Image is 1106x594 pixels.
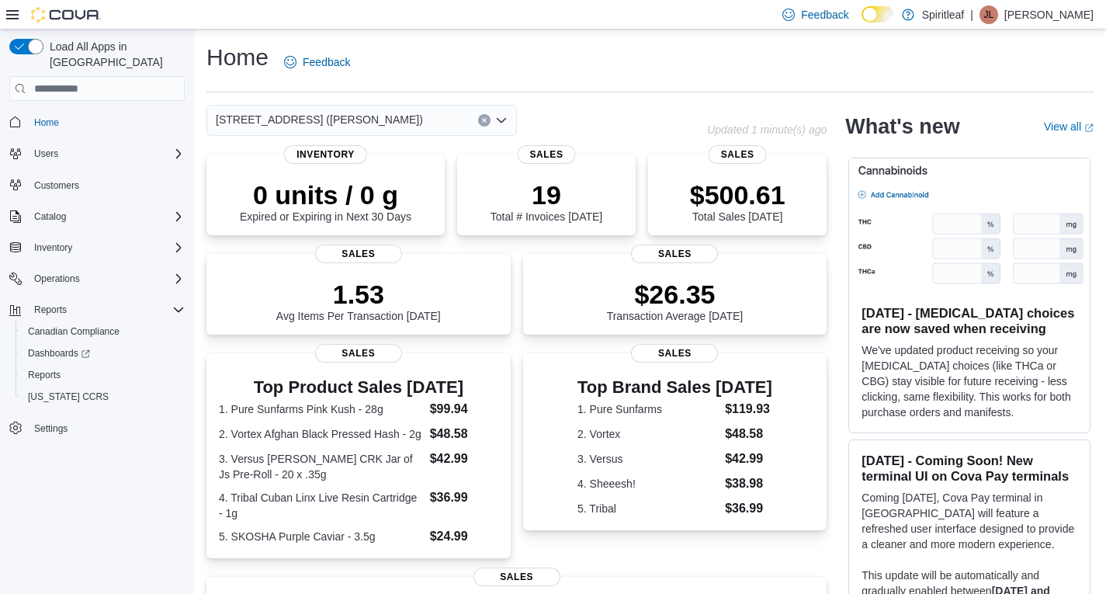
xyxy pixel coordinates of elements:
[862,453,1077,484] h3: [DATE] - Coming Soon! New terminal UI on Cova Pay terminals
[709,145,767,164] span: Sales
[922,5,964,24] p: Spiritleaf
[607,279,744,310] p: $26.35
[577,401,719,417] dt: 1. Pure Sunfarms
[495,114,508,127] button: Open list of options
[22,387,185,406] span: Washington CCRS
[577,451,719,467] dt: 3. Versus
[28,144,185,163] span: Users
[28,419,74,438] a: Settings
[707,123,827,136] p: Updated 1 minute(s) ago
[28,238,185,257] span: Inventory
[28,391,109,403] span: [US_STATE] CCRS
[862,6,894,23] input: Dark Mode
[219,401,424,417] dt: 1. Pure Sunfarms Pink Kush - 28g
[28,325,120,338] span: Canadian Compliance
[3,110,191,133] button: Home
[34,304,67,316] span: Reports
[28,347,90,360] span: Dashboards
[801,7,848,23] span: Feedback
[862,342,1077,420] p: We've updated product receiving so your [MEDICAL_DATA] choices (like THCa or CBG) stay visible fo...
[984,5,994,24] span: JL
[970,5,973,24] p: |
[862,305,1077,336] h3: [DATE] - [MEDICAL_DATA] choices are now saved when receiving
[28,175,185,195] span: Customers
[216,110,423,129] span: [STREET_ADDRESS] ([PERSON_NAME])
[34,422,68,435] span: Settings
[22,366,67,384] a: Reports
[28,207,185,226] span: Catalog
[219,451,424,482] dt: 3. Versus [PERSON_NAME] CRK Jar of Js Pre-Roll - 20 x .35g
[16,342,191,364] a: Dashboards
[430,450,498,468] dd: $42.99
[22,344,96,363] a: Dashboards
[631,245,718,263] span: Sales
[276,279,441,310] p: 1.53
[607,279,744,322] div: Transaction Average [DATE]
[276,279,441,322] div: Avg Items Per Transaction [DATE]
[31,7,101,23] img: Cova
[725,450,772,468] dd: $42.99
[3,268,191,290] button: Operations
[1004,5,1094,24] p: [PERSON_NAME]
[315,344,402,363] span: Sales
[862,490,1077,552] p: Coming [DATE], Cova Pay terminal in [GEOGRAPHIC_DATA] will feature a refreshed user interface des...
[219,529,424,544] dt: 5. SKOSHA Purple Caviar - 3.5g
[34,179,79,192] span: Customers
[284,145,367,164] span: Inventory
[28,300,185,319] span: Reports
[979,5,998,24] div: Jasper L
[16,364,191,386] button: Reports
[28,112,185,131] span: Home
[240,179,411,210] p: 0 units / 0 g
[690,179,785,210] p: $500.61
[725,499,772,518] dd: $36.99
[28,207,72,226] button: Catalog
[473,568,560,586] span: Sales
[22,322,185,341] span: Canadian Compliance
[725,425,772,443] dd: $48.58
[16,386,191,408] button: [US_STATE] CCRS
[690,179,785,223] div: Total Sales [DATE]
[478,114,491,127] button: Clear input
[28,269,185,288] span: Operations
[28,238,78,257] button: Inventory
[577,378,772,397] h3: Top Brand Sales [DATE]
[1084,123,1094,133] svg: External link
[1044,120,1094,133] a: View allExternal link
[725,474,772,493] dd: $38.98
[430,488,498,507] dd: $36.99
[43,39,185,70] span: Load All Apps in [GEOGRAPHIC_DATA]
[22,366,185,384] span: Reports
[9,104,185,480] nav: Complex example
[22,344,185,363] span: Dashboards
[845,114,959,139] h2: What's new
[315,245,402,263] span: Sales
[725,400,772,419] dd: $119.93
[430,400,498,419] dd: $99.94
[3,237,191,259] button: Inventory
[3,206,191,228] button: Catalog
[240,179,411,223] div: Expired or Expiring in Next 30 Days
[631,344,718,363] span: Sales
[518,145,576,164] span: Sales
[3,174,191,196] button: Customers
[303,54,350,70] span: Feedback
[577,476,719,492] dt: 4. Sheeesh!
[34,210,66,223] span: Catalog
[28,144,64,163] button: Users
[577,426,719,442] dt: 2. Vortex
[3,299,191,321] button: Reports
[28,269,86,288] button: Operations
[491,179,602,223] div: Total # Invoices [DATE]
[491,179,602,210] p: 19
[28,369,61,381] span: Reports
[3,143,191,165] button: Users
[22,322,126,341] a: Canadian Compliance
[278,47,356,78] a: Feedback
[430,527,498,546] dd: $24.99
[28,113,65,132] a: Home
[219,490,424,521] dt: 4. Tribal Cuban Linx Live Resin Cartridge - 1g
[34,148,58,160] span: Users
[34,273,80,285] span: Operations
